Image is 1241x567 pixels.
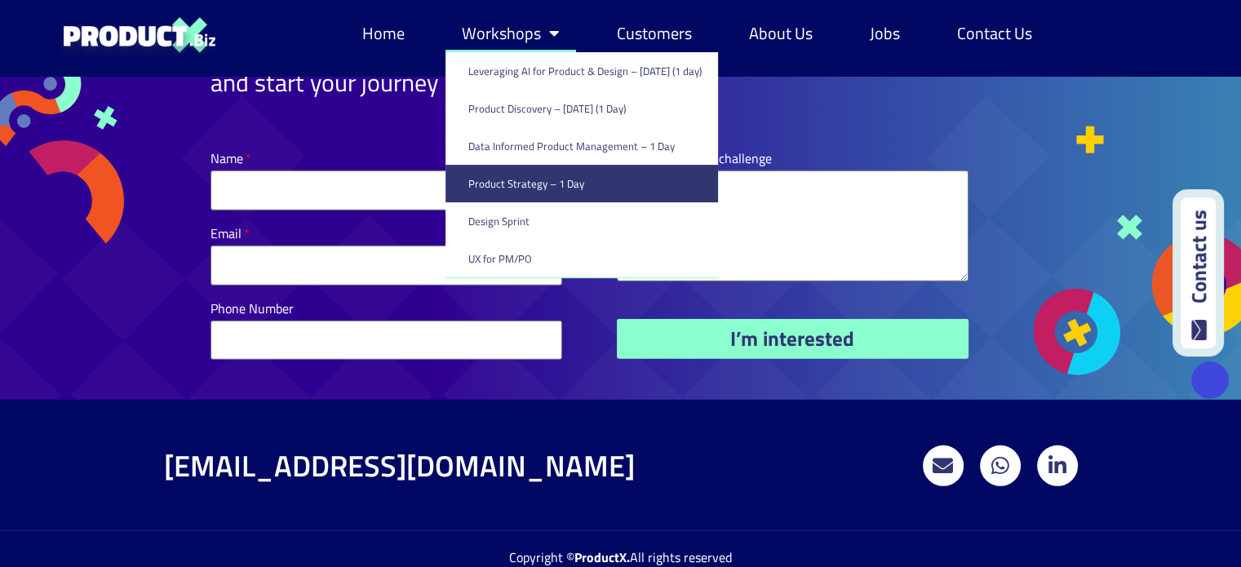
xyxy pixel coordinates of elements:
h3: and start your journey [211,70,968,95]
label: Email [211,227,250,246]
a: [EMAIL_ADDRESS][DOMAIN_NAME] [164,443,635,488]
label: Phone Number [211,302,294,321]
strong: ProductX. [574,547,630,567]
p: Copyright © All rights reserved [156,547,1086,567]
span: Contact us [1189,210,1209,303]
a: Contact us [1181,197,1216,348]
label: Name [211,152,251,171]
span: I’m interested [730,329,854,349]
button: I’m interested [617,319,968,359]
form: Contact Form [211,152,968,360]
